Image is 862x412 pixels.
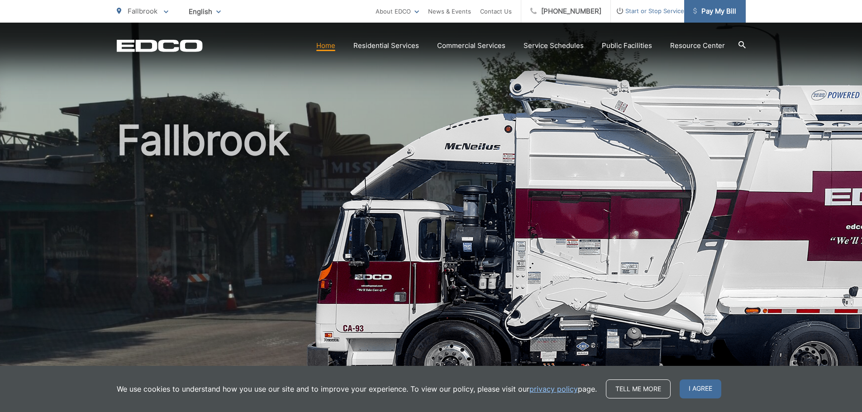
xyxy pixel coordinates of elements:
a: Service Schedules [524,40,584,51]
a: Residential Services [353,40,419,51]
a: Resource Center [670,40,725,51]
a: Home [316,40,335,51]
span: English [182,4,228,19]
a: Contact Us [480,6,512,17]
a: privacy policy [529,384,578,394]
a: News & Events [428,6,471,17]
a: About EDCO [376,6,419,17]
a: Commercial Services [437,40,505,51]
span: Fallbrook [128,7,157,15]
span: I agree [680,379,721,398]
a: EDCD logo. Return to the homepage. [117,39,203,52]
a: Public Facilities [602,40,652,51]
p: We use cookies to understand how you use our site and to improve your experience. To view our pol... [117,384,597,394]
a: Tell me more [606,379,671,398]
h1: Fallbrook [117,118,746,404]
span: Pay My Bill [693,6,736,17]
